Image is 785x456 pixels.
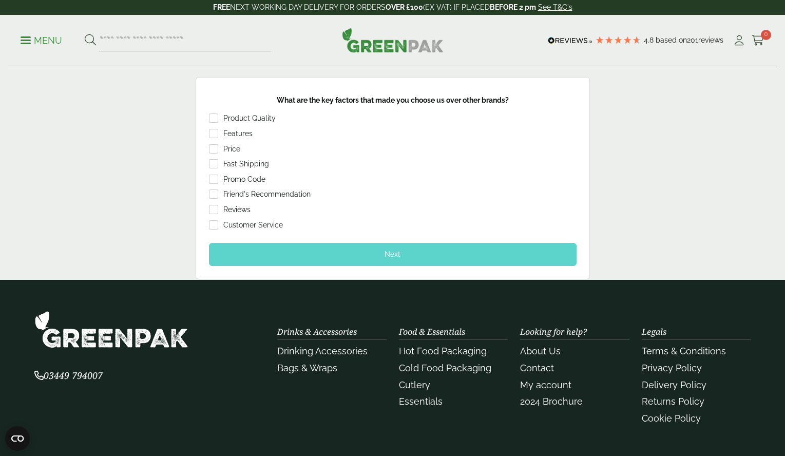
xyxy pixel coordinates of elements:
a: Cold Food Packaging [399,363,491,373]
i: My Account [733,35,745,46]
button: Open CMP widget [5,426,30,451]
a: Drinking Accessories [277,346,368,356]
div: Price [223,144,240,155]
span: 4.8 [644,36,656,44]
img: REVIEWS.io [548,37,592,44]
a: Menu [21,34,62,45]
a: See T&C's [538,3,572,11]
img: GreenPak Supplies [34,311,188,348]
div: 4.79 Stars [595,35,641,45]
div: Fast Shipping [223,159,269,169]
span: Based on [656,36,687,44]
a: Essentials [399,396,443,407]
a: Returns Policy [642,396,704,407]
a: Hot Food Packaging [399,346,487,356]
div: Promo Code [223,175,265,185]
span: 03449 794007 [34,369,103,382]
span: 0 [761,30,771,40]
a: Terms & Conditions [642,346,726,356]
div: Features [223,129,253,139]
a: Cutlery [399,379,430,390]
a: My account [520,379,571,390]
div: Reviews [223,205,251,215]
a: Contact [520,363,554,373]
div: Next [209,243,577,265]
p: Menu [21,34,62,47]
i: Cart [752,35,764,46]
a: 2024 Brochure [520,396,583,407]
a: Privacy Policy [642,363,702,373]
a: Cookie Policy [642,413,701,424]
span: 201 [687,36,698,44]
a: Bags & Wraps [277,363,337,373]
span: reviews [698,36,723,44]
div: Product Quality [223,113,276,124]
div: Customer Service [223,220,283,231]
strong: OVER £100 [386,3,423,11]
img: GreenPak Supplies [342,28,444,52]
a: 03449 794007 [34,371,103,381]
a: 0 [752,33,764,48]
strong: BEFORE 2 pm [490,3,536,11]
a: Delivery Policy [642,379,706,390]
div: Friend's Recommendation [223,189,311,200]
strong: FREE [213,3,230,11]
a: About Us [520,346,561,356]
